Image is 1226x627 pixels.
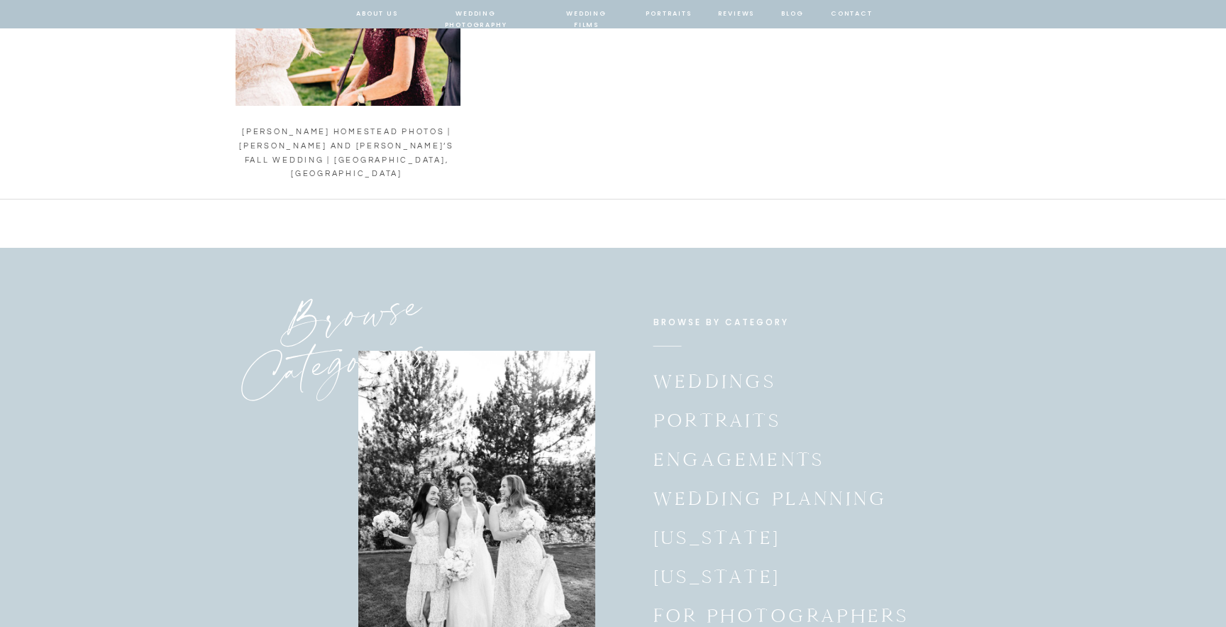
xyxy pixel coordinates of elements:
[653,484,888,511] a: wedding planning
[553,8,620,21] a: wedding films
[653,366,782,394] a: Weddings
[179,280,428,379] p: Browse Categories
[780,8,805,21] a: blog
[653,315,802,329] h2: browse by category
[646,8,692,21] a: portraits
[653,445,824,472] a: engagements
[653,523,787,550] a: [US_STATE]
[653,405,777,433] a: Portraits
[653,562,787,589] a: [US_STATE]
[831,8,871,21] a: contact
[717,8,755,21] a: reviews
[356,8,398,21] a: about us
[424,8,528,21] a: wedding photography
[239,128,454,178] a: [PERSON_NAME] Homestead Photos | [PERSON_NAME] and [PERSON_NAME]’s Fall Wedding | [GEOGRAPHIC_DAT...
